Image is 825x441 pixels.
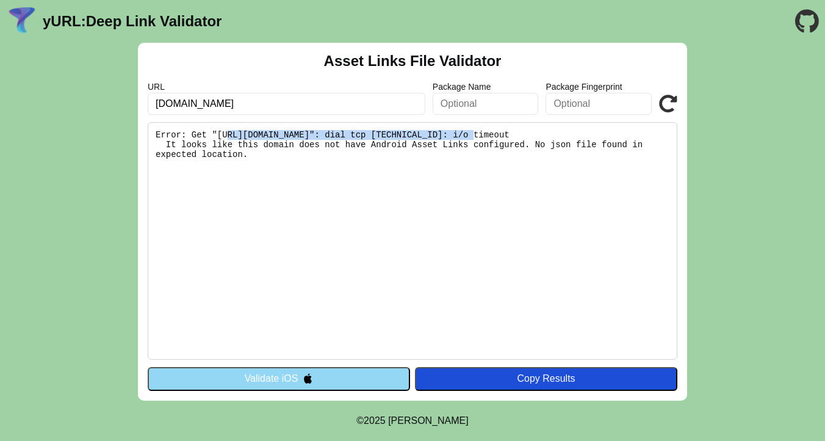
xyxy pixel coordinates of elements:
[364,415,386,426] span: 2025
[324,53,502,70] h2: Asset Links File Validator
[303,373,313,384] img: appleIcon.svg
[415,367,677,390] button: Copy Results
[148,367,410,390] button: Validate iOS
[148,122,677,360] pre: Error: Get "[URL][DOMAIN_NAME]": dial tcp [TECHNICAL_ID]: i/o timeout It looks like this domain d...
[388,415,469,426] a: Michael Ibragimchayev's Personal Site
[148,82,425,92] label: URL
[148,93,425,115] input: Required
[421,373,671,384] div: Copy Results
[6,5,38,37] img: yURL Logo
[546,82,652,92] label: Package Fingerprint
[433,93,539,115] input: Optional
[433,82,539,92] label: Package Name
[546,93,652,115] input: Optional
[43,13,222,30] a: yURL:Deep Link Validator
[356,401,468,441] footer: ©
